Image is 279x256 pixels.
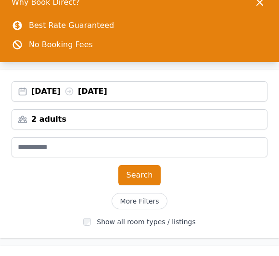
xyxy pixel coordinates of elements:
p: Best Rate Guaranteed [29,20,114,31]
div: 2 adults [12,114,267,125]
p: No Booking Fees [29,39,93,51]
div: [DATE] [DATE] [31,86,267,97]
span: More Filters [112,193,167,209]
label: Show all room types / listings [97,218,195,226]
button: Search [118,165,161,185]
